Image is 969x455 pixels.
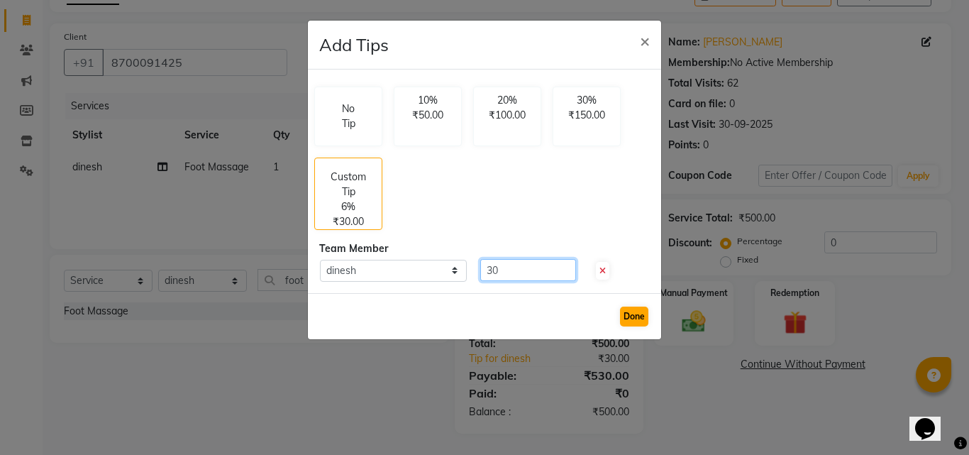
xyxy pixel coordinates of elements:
p: 30% [562,93,611,108]
h4: Add Tips [319,32,389,57]
button: Done [620,307,648,327]
span: Team Member [319,242,388,255]
p: ₹100.00 [482,108,532,123]
iframe: chat widget [909,398,955,441]
p: 6% [341,199,355,214]
p: 20% [482,93,532,108]
p: ₹30.00 [333,214,364,229]
p: Custom Tip [323,170,373,199]
span: × [640,30,650,51]
p: 10% [403,93,453,108]
p: No Tip [338,102,359,131]
button: Close [629,21,661,60]
p: ₹150.00 [562,108,611,123]
p: ₹50.00 [403,108,453,123]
